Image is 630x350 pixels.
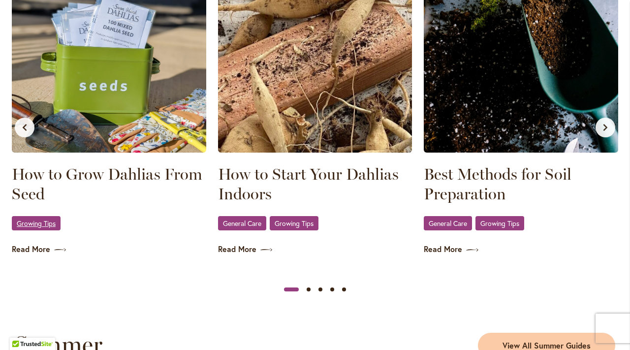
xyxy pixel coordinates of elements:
a: Growing Tips [475,216,524,230]
button: Slide 1 [284,284,299,295]
div: , [218,216,412,232]
span: General Care [429,220,467,226]
span: Growing Tips [275,220,314,226]
button: Slide 3 [315,284,326,295]
a: Read More [218,244,412,255]
a: Read More [12,244,206,255]
a: General Care [424,216,472,230]
a: Best Methods for Soil Preparation [424,164,618,204]
a: Growing Tips [12,216,61,230]
a: Growing Tips [270,216,318,230]
button: Next slide [596,118,615,137]
div: , [424,216,618,232]
button: Slide 4 [326,284,338,295]
span: Growing Tips [17,220,56,226]
button: Slide 5 [338,284,350,295]
a: How to Start Your Dahlias Indoors [218,164,412,204]
a: Read More [424,244,618,255]
a: How to Grow Dahlias From Seed [12,164,206,204]
button: Previous slide [15,118,34,137]
span: General Care [223,220,261,226]
span: Growing Tips [480,220,519,226]
a: General Care [218,216,266,230]
button: Slide 2 [303,284,315,295]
